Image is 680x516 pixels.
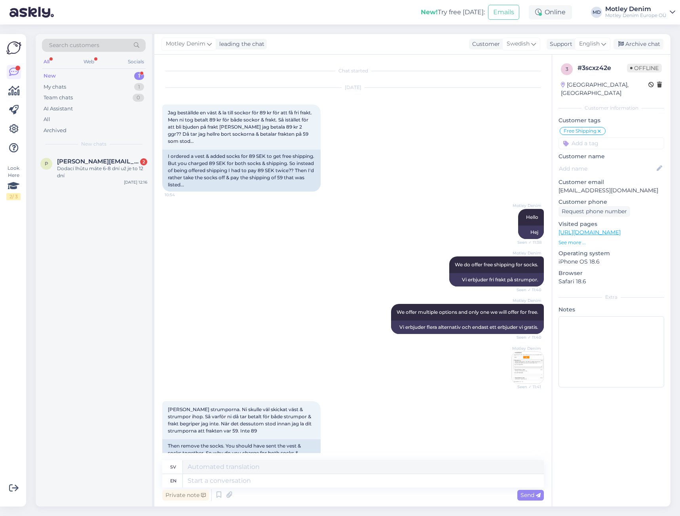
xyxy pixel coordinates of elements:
[512,239,541,245] span: Seen ✓ 11:38
[512,203,541,209] span: Motley Denim
[44,94,73,102] div: Team chats
[170,460,176,474] div: sv
[82,57,96,67] div: Web
[57,165,147,179] div: Dodací lhůtu máte 6-8 dní už je to 12 dní
[512,334,541,340] span: Seen ✓ 11:40
[512,352,543,383] img: Attachment
[512,298,541,304] span: Motley Denim
[614,39,663,49] div: Archive chat
[558,206,630,217] div: Request phone number
[126,57,146,67] div: Socials
[627,64,662,72] span: Offline
[216,40,264,48] div: leading the chat
[564,129,596,133] span: Free Shipping
[558,294,664,301] div: Extra
[6,193,21,200] div: 2 / 3
[162,67,544,74] div: Chat started
[577,63,627,73] div: # 3scxz42e
[529,5,572,19] div: Online
[162,490,209,501] div: Private note
[165,192,194,198] span: 10:54
[566,66,568,72] span: 3
[547,40,572,48] div: Support
[44,72,56,80] div: New
[558,220,664,228] p: Visited pages
[558,137,664,149] input: Add a tag
[133,94,144,102] div: 0
[605,6,667,12] div: Motley Denim
[512,287,541,293] span: Seen ✓ 11:40
[449,273,544,286] div: Vi erbjuder fri frakt på strumpor.
[559,164,655,173] input: Add name
[391,321,544,334] div: Vi erbjuder flera alternativ och endast ett erbjuder vi gratis.
[512,250,541,256] span: Motley Denim
[6,165,21,200] div: Look Here
[511,345,541,351] span: Motley Denim
[6,40,21,55] img: Askly Logo
[168,406,313,434] span: [PERSON_NAME] strumporna. Ni skulle väl skickat väst & strumpor ihop. Så varför ni då tar betalt ...
[558,229,621,236] a: [URL][DOMAIN_NAME]
[558,178,664,186] p: Customer email
[520,491,541,499] span: Send
[45,161,48,167] span: p
[134,72,144,80] div: 1
[488,5,519,20] button: Emails
[44,116,50,123] div: All
[170,474,177,488] div: en
[605,12,667,19] div: Motley Denim Europe OÜ
[507,40,530,48] span: Swedish
[561,81,648,97] div: [GEOGRAPHIC_DATA], [GEOGRAPHIC_DATA]
[558,305,664,314] p: Notes
[558,269,664,277] p: Browser
[579,40,600,48] span: English
[140,158,147,165] div: 2
[518,226,544,239] div: Hej
[162,84,544,91] div: [DATE]
[397,309,538,315] span: We offer multiple options and only one we will offer for free.
[49,41,99,49] span: Search customers
[166,40,205,48] span: Motley Denim
[558,116,664,125] p: Customer tags
[558,152,664,161] p: Customer name
[421,8,438,16] b: New!
[591,7,602,18] div: MD
[421,8,485,17] div: Try free [DATE]:
[44,105,73,113] div: AI Assistant
[558,249,664,258] p: Operating system
[558,277,664,286] p: Safari 18.6
[42,57,51,67] div: All
[558,239,664,246] p: See more ...
[558,198,664,206] p: Customer phone
[511,384,541,390] span: Seen ✓ 11:41
[455,262,538,267] span: We do offer free shipping for socks.
[605,6,675,19] a: Motley DenimMotley Denim Europe OÜ
[124,179,147,185] div: [DATE] 12:16
[526,214,538,220] span: Hello
[558,186,664,195] p: [EMAIL_ADDRESS][DOMAIN_NAME]
[162,439,321,474] div: Then remove the socks. You should have sent the vest & socks together. So why do you charge for b...
[44,127,66,135] div: Archived
[81,140,106,148] span: New chats
[469,40,500,48] div: Customer
[57,158,139,165] span: petra.hans.buechu@email.cz
[558,104,664,112] div: Customer information
[168,110,313,144] span: Jag beställde en väst & la till sockor för 89 kr för att få fri frakt. Men ni tog betalt 89 kr fö...
[44,83,66,91] div: My chats
[162,150,321,192] div: I ordered a vest & added socks for 89 SEK to get free shipping. But you charged 89 SEK for both s...
[558,258,664,266] p: iPhone OS 18.6
[134,83,144,91] div: 1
